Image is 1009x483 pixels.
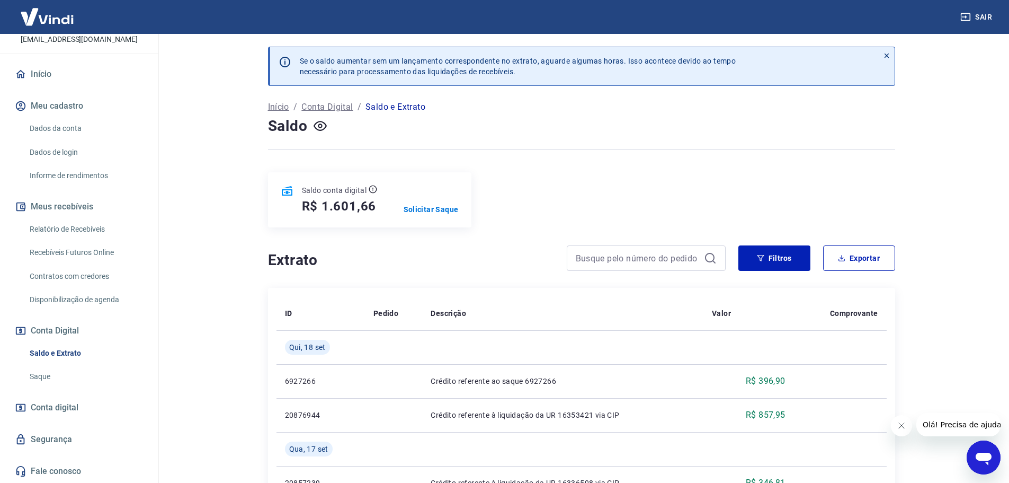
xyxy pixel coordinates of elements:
[25,118,146,139] a: Dados da conta
[576,250,700,266] input: Busque pelo número do pedido
[404,204,459,215] a: Solicitar Saque
[823,245,895,271] button: Exportar
[302,198,377,215] h5: R$ 1.601,66
[21,34,138,45] p: [EMAIL_ADDRESS][DOMAIN_NAME]
[13,195,146,218] button: Meus recebíveis
[268,250,554,271] h4: Extrato
[712,308,731,319] p: Valor
[13,460,146,483] a: Fale conosco
[300,56,736,77] p: Se o saldo aumentar sem um lançamento correspondente no extrato, aguarde algumas horas. Isso acon...
[25,242,146,264] a: Recebíveis Futuros Online
[431,410,695,420] p: Crédito referente à liquidação da UR 16353421 via CIP
[431,376,695,387] p: Crédito referente ao saque 6927266
[268,101,289,113] a: Início
[293,101,297,113] p: /
[285,410,356,420] p: 20876944
[25,266,146,287] a: Contratos com credores
[916,413,1001,436] iframe: Mensagem da empresa
[431,308,466,319] p: Descrição
[830,308,878,319] p: Comprovante
[746,409,785,421] p: R$ 857,95
[365,101,425,113] p: Saldo e Extrato
[13,1,82,33] img: Vindi
[25,218,146,240] a: Relatório de Recebíveis
[13,94,146,118] button: Meu cadastro
[738,245,810,271] button: Filtros
[25,366,146,388] a: Saque
[302,185,367,196] p: Saldo conta digital
[373,308,398,319] p: Pedido
[13,428,146,451] a: Segurança
[25,289,146,311] a: Disponibilização de agenda
[967,441,1001,475] iframe: Botão para abrir a janela de mensagens
[13,396,146,419] a: Conta digital
[285,376,356,387] p: 6927266
[746,375,785,388] p: R$ 396,90
[891,415,912,436] iframe: Fechar mensagem
[301,101,353,113] a: Conta Digital
[25,165,146,187] a: Informe de rendimentos
[289,342,326,353] span: Qui, 18 set
[13,63,146,86] a: Início
[285,308,292,319] p: ID
[358,101,361,113] p: /
[31,400,78,415] span: Conta digital
[6,7,89,16] span: Olá! Precisa de ajuda?
[289,444,328,454] span: Qua, 17 set
[958,7,996,27] button: Sair
[13,319,146,343] button: Conta Digital
[25,343,146,364] a: Saldo e Extrato
[268,116,308,137] h4: Saldo
[25,142,146,163] a: Dados de login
